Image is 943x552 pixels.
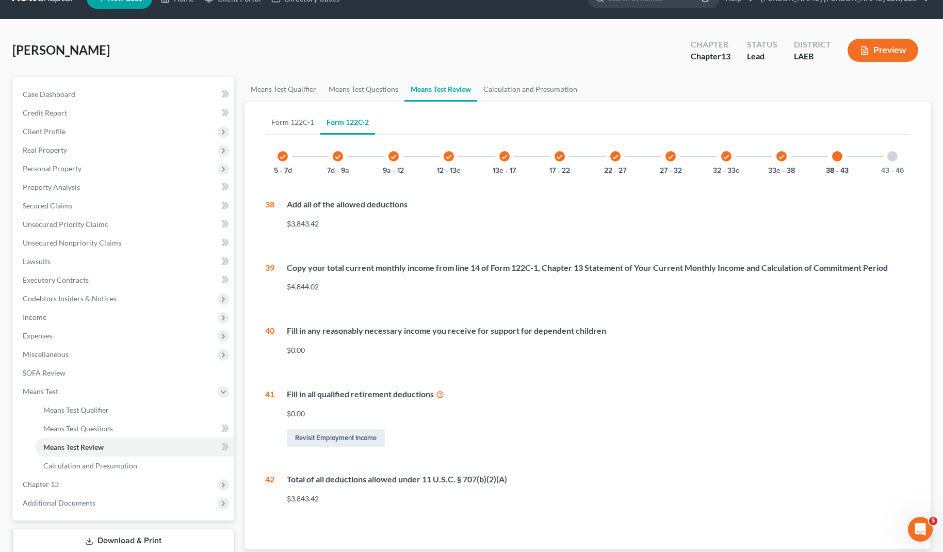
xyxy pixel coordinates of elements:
[23,201,72,210] span: Secured Claims
[23,127,66,136] span: Client Profile
[14,178,234,197] a: Property Analysis
[794,51,831,62] div: LAEB
[794,39,831,51] div: District
[404,77,477,102] a: Means Test Review
[721,51,730,61] span: 13
[549,167,570,174] button: 17 - 22
[265,388,274,449] div: 41
[287,262,910,274] div: Copy your total current monthly income from line 14 of Form 122C-1, Chapter 13 Statement of Your ...
[23,480,59,489] span: Chapter 13
[43,461,137,470] span: Calculation and Presumption
[747,51,777,62] div: Lead
[287,325,910,337] div: Fill in any reasonably necessary income you receive for support for dependent children
[23,331,52,340] span: Expenses
[612,153,619,160] i: check
[23,90,75,99] span: Case Dashboard
[477,77,583,102] a: Calculation and Presumption
[245,77,322,102] a: Means Test Qualifier
[287,345,910,355] div: $0.00
[334,153,342,160] i: check
[287,409,910,419] div: $0.00
[43,405,109,414] span: Means Test Qualifier
[604,167,626,174] button: 22 - 27
[23,350,69,359] span: Miscellaneous
[23,498,95,507] span: Additional Documents
[23,275,89,284] span: Executory Contracts
[14,364,234,382] a: SOFA Review
[14,234,234,252] a: Unsecured Nonpriority Claims
[35,419,234,438] a: Means Test Questions
[35,457,234,475] a: Calculation and Presumption
[265,262,274,301] div: 39
[390,153,397,160] i: check
[14,252,234,271] a: Lawsuits
[287,199,910,210] div: Add all of the allowed deductions
[287,388,910,400] div: Fill in all qualified retirement deductions
[287,219,910,229] div: $3,843.42
[660,167,682,174] button: 27 - 32
[287,494,910,504] div: $3,843.42
[23,387,58,396] span: Means Test
[691,39,730,51] div: Chapter
[265,474,274,512] div: 42
[778,153,785,160] i: check
[929,517,937,525] span: 5
[35,401,234,419] a: Means Test Qualifier
[768,167,795,174] button: 33e - 38
[556,153,563,160] i: check
[23,313,46,321] span: Income
[23,145,67,154] span: Real Property
[445,153,452,160] i: check
[14,197,234,215] a: Secured Claims
[320,110,375,135] a: Form 122C-2
[35,438,234,457] a: Means Test Review
[713,167,740,174] button: 32 - 33e
[667,153,674,160] i: check
[43,424,113,433] span: Means Test Questions
[747,39,777,51] div: Status
[12,42,110,57] span: [PERSON_NAME]
[881,167,904,174] button: 43 - 46
[493,167,516,174] button: 13e - 17
[23,238,121,247] span: Unsecured Nonpriority Claims
[723,153,730,160] i: check
[691,51,730,62] div: Chapter
[287,282,910,292] div: $4,844.02
[327,167,349,174] button: 7d - 9a
[14,271,234,289] a: Executory Contracts
[437,167,461,174] button: 12 - 13e
[23,220,108,229] span: Unsecured Priority Claims
[287,474,910,485] div: Total of all deductions allowed under 11 U.S.C. § 707(b)(2)(A)
[383,167,404,174] button: 9a - 12
[501,153,508,160] i: check
[23,164,82,173] span: Personal Property
[14,85,234,104] a: Case Dashboard
[908,517,933,542] iframe: Intercom live chat
[265,110,320,135] a: Form 122C-1
[274,167,292,174] button: 5 - 7d
[265,199,274,237] div: 38
[23,183,80,191] span: Property Analysis
[322,77,404,102] a: Means Test Questions
[14,215,234,234] a: Unsecured Priority Claims
[848,39,918,62] button: Preview
[23,294,117,303] span: Codebtors Insiders & Notices
[14,104,234,122] a: Credit Report
[23,257,51,266] span: Lawsuits
[287,429,385,447] a: Revisit Employment Income
[265,325,274,364] div: 40
[826,167,849,174] button: 38 - 43
[43,443,104,451] span: Means Test Review
[23,368,66,377] span: SOFA Review
[23,108,67,117] span: Credit Report
[279,153,286,160] i: check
